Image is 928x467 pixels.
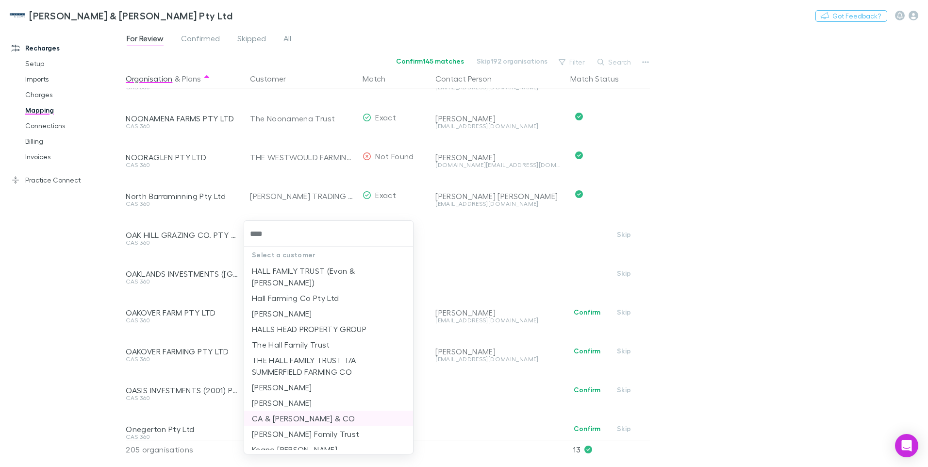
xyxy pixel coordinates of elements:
li: Hall Farming Co Pty Ltd [244,290,413,306]
li: [PERSON_NAME] [244,395,413,411]
li: THE HALL FAMILY TRUST T/A SUMMERFIELD FARMING CO [244,352,413,380]
p: Select a customer [244,247,413,263]
li: [PERSON_NAME] Family Trust [244,426,413,442]
li: Keana [PERSON_NAME] [244,442,413,457]
div: Open Intercom Messenger [895,434,918,457]
li: CA & [PERSON_NAME] & CO [244,411,413,426]
li: [PERSON_NAME] [244,380,413,395]
li: HALLS HEAD PROPERTY GROUP [244,321,413,337]
li: HALL FAMILY TRUST (Evan & [PERSON_NAME]) [244,263,413,290]
li: [PERSON_NAME] [244,306,413,321]
li: The Hall Family Trust [244,337,413,352]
